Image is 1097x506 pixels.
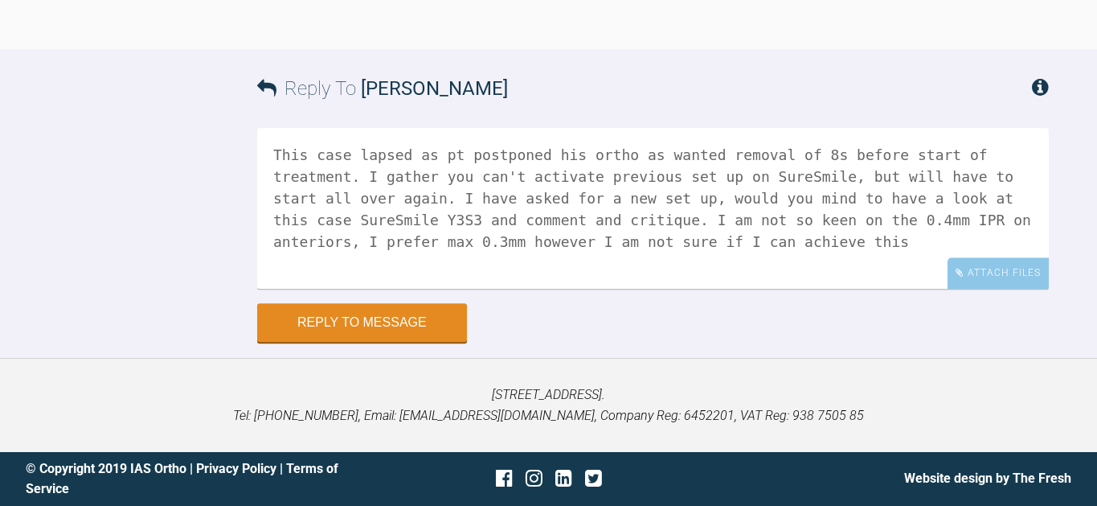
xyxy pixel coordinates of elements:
a: Website design by The Fresh [904,471,1071,486]
div: Attach Files [948,257,1049,289]
a: Privacy Policy [196,461,276,476]
p: [STREET_ADDRESS]. Tel: [PHONE_NUMBER], Email: [EMAIL_ADDRESS][DOMAIN_NAME], Company Reg: 6452201,... [26,385,1071,426]
span: [PERSON_NAME] [361,77,508,100]
button: Reply to Message [257,303,467,342]
div: © Copyright 2019 IAS Ortho | | [26,459,375,500]
textarea: This case lapsed as pt postponed his ortho as wanted removal of 8s before start of treatment. I g... [257,128,1049,289]
h3: Reply To [257,73,508,104]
